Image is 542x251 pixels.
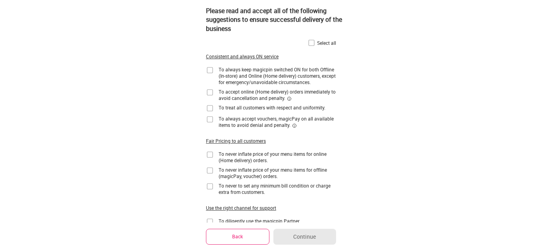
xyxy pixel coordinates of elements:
img: home-delivery-unchecked-checkbox-icon.f10e6f61.svg [206,88,214,96]
div: To never to set any minimum bill condition or charge extra from customers. [219,182,336,195]
div: To never inflate price of your menu items for online (Home delivery) orders. [219,151,336,163]
img: home-delivery-unchecked-checkbox-icon.f10e6f61.svg [206,104,214,112]
img: home-delivery-unchecked-checkbox-icon.f10e6f61.svg [206,167,214,174]
img: home-delivery-unchecked-checkbox-icon.f10e6f61.svg [206,115,214,123]
img: home-delivery-unchecked-checkbox-icon.f10e6f61.svg [206,182,214,190]
img: home-delivery-unchecked-checkbox-icon.f10e6f61.svg [206,66,214,74]
div: To never inflate price of your menu items for offline (magicPay, voucher) orders. [219,167,336,179]
div: Select all [317,40,336,46]
div: Fair Pricing to all customers [206,138,266,144]
img: home-delivery-unchecked-checkbox-icon.f10e6f61.svg [206,218,214,226]
img: home-delivery-unchecked-checkbox-icon.f10e6f61.svg [308,39,315,47]
img: home-delivery-unchecked-checkbox-icon.f10e6f61.svg [206,151,214,159]
div: To always accept vouchers, magicPay on all available items to avoid denial and penalty. [219,115,336,128]
img: informationCircleBlack.2195f373.svg [287,96,292,101]
div: Use the right channel for support [206,205,276,211]
img: informationCircleBlack.2195f373.svg [292,123,297,128]
button: Back [206,229,269,244]
div: To diligently use the magicpin Partner Dashboard/Orderhere Application and also use all promotion... [219,218,336,237]
div: To always keep magicpin switched ON for both Offline (In-store) and Online (Home delivery) custom... [219,66,336,85]
div: Consistent and always ON service [206,53,279,60]
button: Continue [273,229,336,245]
div: To accept online (Home delivery) orders immediately to avoid cancellation and penalty. [219,88,336,101]
div: To treat all customers with respect and uniformity. [219,104,325,111]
